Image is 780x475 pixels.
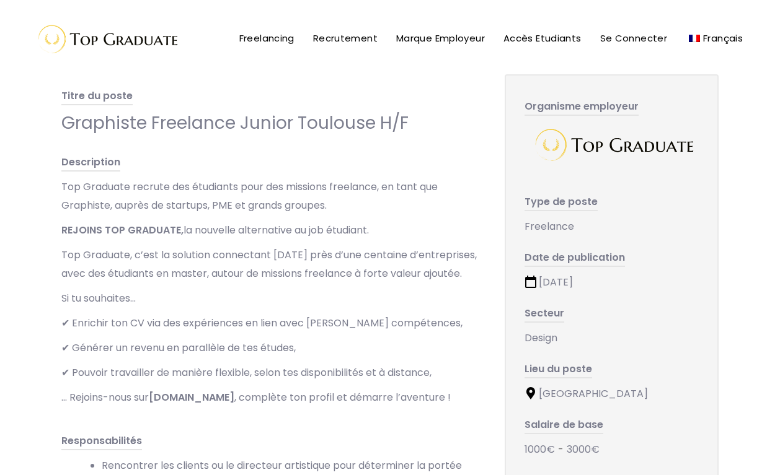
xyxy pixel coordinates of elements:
[396,32,485,45] span: Marque Employeur
[525,440,699,459] div: 1000€ 3000€
[61,246,480,283] p: Top Graduate, c’est la solution connectant [DATE] près d’une centaine d’entreprises, avec des étu...
[525,250,625,267] span: Date de publication
[61,314,480,333] p: ✔ Enrichir ton CV via des expériences en lien avec [PERSON_NAME] compétences,
[61,388,480,407] p: … Rejoins-nous sur , complète ton profil et démarre l’aventure !
[61,221,480,240] p: la nouvelle alternative au job étudiant.
[61,339,480,357] p: ✔ Générer un revenu en parallèle de tes études,
[525,217,699,236] div: Freelance
[528,122,696,168] img: Top Graduate
[239,32,295,45] span: Freelancing
[525,417,603,434] span: Salaire de base
[689,35,700,42] img: Français
[313,32,378,45] span: Recrutement
[61,155,120,172] span: Description
[61,178,480,215] p: Top Graduate recrute des étudiants pour des missions freelance, en tant que Graphiste, auprès de ...
[61,223,184,237] strong: REJOINS TOP GRADUATE,
[525,99,639,116] span: Organisme employeur
[28,19,183,59] img: Top Graduate
[149,390,234,404] strong: [DOMAIN_NAME]
[525,329,699,347] div: Design
[558,442,564,456] span: -
[61,111,480,134] div: Graphiste Freelance Junior Toulouse H/F
[61,434,142,450] span: Responsabilités
[61,364,480,382] p: ✔ Pouvoir travailler de manière flexible, selon tes disponibilités et à distance,
[61,289,480,308] p: Si tu souhaites…
[600,32,668,45] span: Se Connecter
[703,32,743,45] span: Français
[525,194,598,211] span: Type de poste
[525,362,592,378] span: Lieu du poste
[525,385,699,403] div: [GEOGRAPHIC_DATA]
[61,89,133,105] span: Titre du poste
[525,306,564,323] span: Secteur
[525,273,699,292] div: [DATE]
[503,32,582,45] span: Accès Etudiants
